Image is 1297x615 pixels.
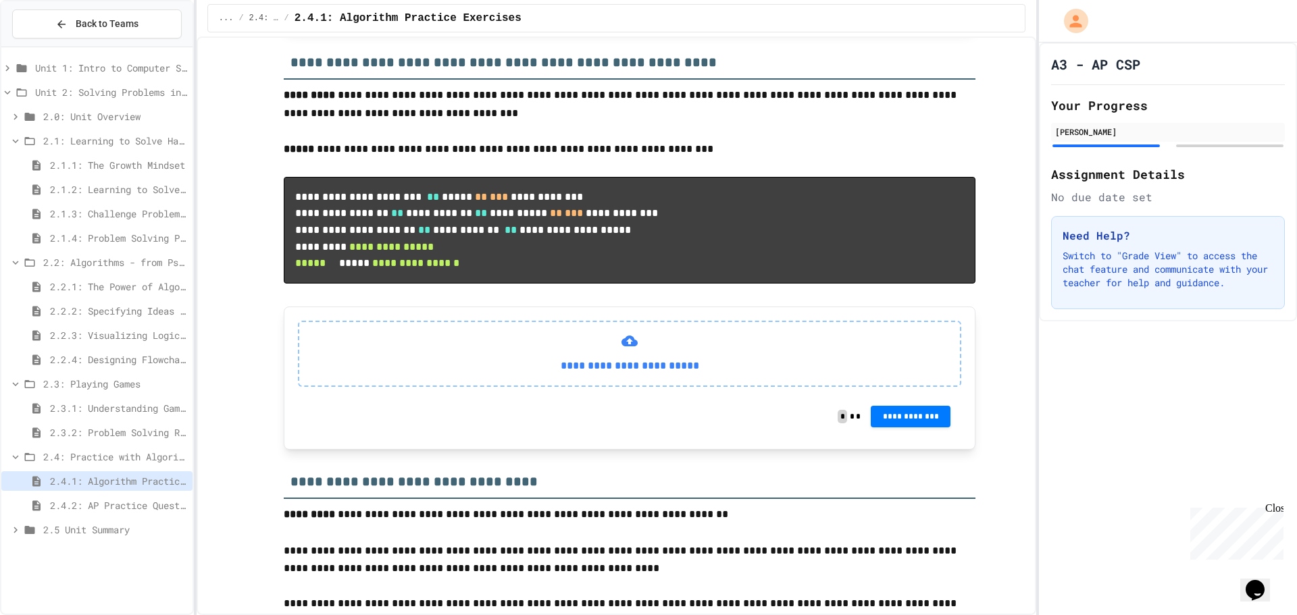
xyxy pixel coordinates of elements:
[1051,189,1285,205] div: No due date set
[1063,249,1273,290] p: Switch to "Grade View" to access the chat feature and communicate with your teacher for help and ...
[50,279,187,294] span: 2.2.1: The Power of Algorithms
[43,450,187,464] span: 2.4: Practice with Algorithms
[43,134,187,148] span: 2.1: Learning to Solve Hard Problems
[1050,5,1092,36] div: My Account
[43,109,187,124] span: 2.0: Unit Overview
[5,5,93,86] div: Chat with us now!Close
[219,13,234,24] span: ...
[43,377,187,391] span: 2.3: Playing Games
[76,17,138,31] span: Back to Teams
[1055,126,1281,138] div: [PERSON_NAME]
[50,352,187,367] span: 2.2.4: Designing Flowcharts
[43,523,187,537] span: 2.5 Unit Summary
[12,9,182,38] button: Back to Teams
[35,61,187,75] span: Unit 1: Intro to Computer Science
[1051,96,1285,115] h2: Your Progress
[238,13,243,24] span: /
[1051,165,1285,184] h2: Assignment Details
[1063,228,1273,244] h3: Need Help?
[295,10,522,26] span: 2.4.1: Algorithm Practice Exercises
[35,85,187,99] span: Unit 2: Solving Problems in Computer Science
[1240,561,1283,601] iframe: chat widget
[50,425,187,439] span: 2.3.2: Problem Solving Reflection
[50,474,187,488] span: 2.4.1: Algorithm Practice Exercises
[249,13,279,24] span: 2.4: Practice with Algorithms
[50,231,187,245] span: 2.1.4: Problem Solving Practice
[50,401,187,415] span: 2.3.1: Understanding Games with Flowcharts
[284,13,289,24] span: /
[1185,502,1283,560] iframe: chat widget
[50,207,187,221] span: 2.1.3: Challenge Problem - The Bridge
[50,158,187,172] span: 2.1.1: The Growth Mindset
[43,255,187,269] span: 2.2: Algorithms - from Pseudocode to Flowcharts
[50,182,187,196] span: 2.1.2: Learning to Solve Hard Problems
[50,498,187,512] span: 2.4.2: AP Practice Questions
[1051,55,1140,74] h1: A3 - AP CSP
[50,304,187,318] span: 2.2.2: Specifying Ideas with Pseudocode
[50,328,187,342] span: 2.2.3: Visualizing Logic with Flowcharts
